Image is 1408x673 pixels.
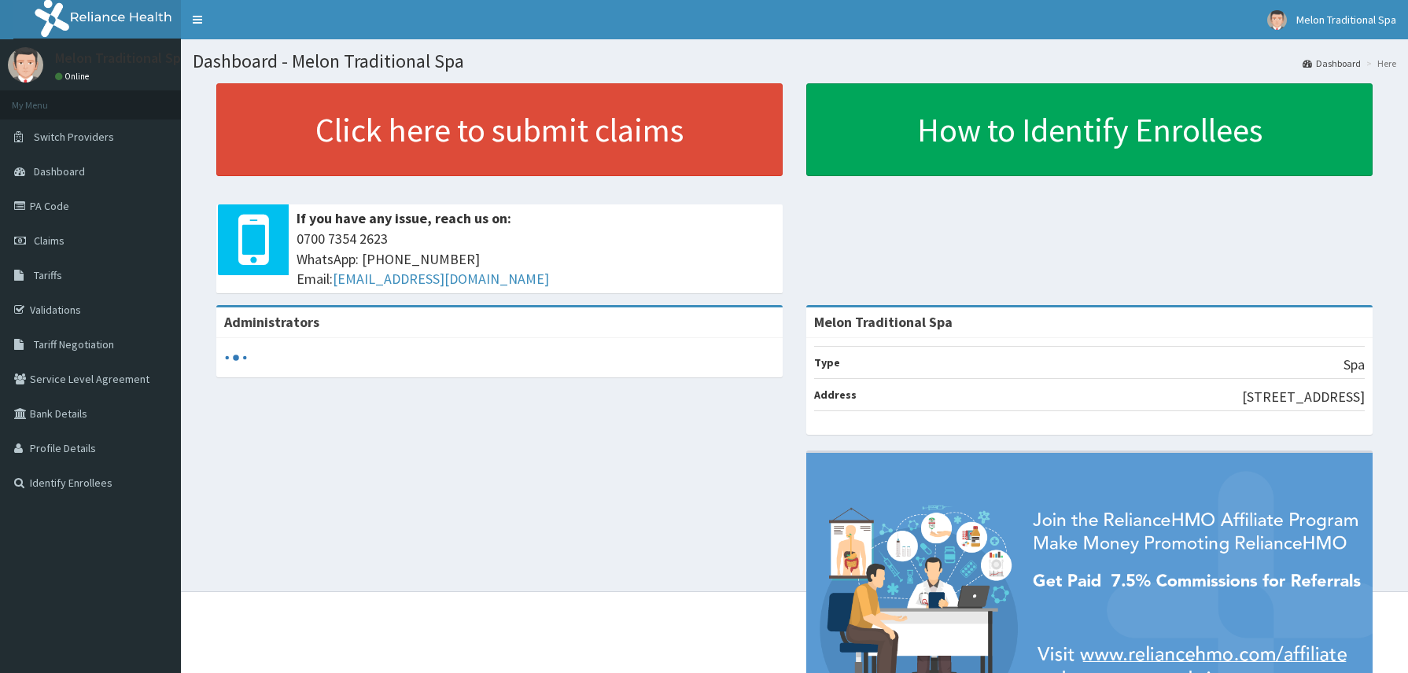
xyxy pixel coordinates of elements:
p: Spa [1343,355,1365,375]
span: Dashboard [34,164,85,178]
b: Type [814,355,840,370]
li: Here [1362,57,1396,70]
img: User Image [1267,10,1287,30]
span: Melon Traditional Spa [1296,13,1396,27]
strong: Melon Traditional Spa [814,313,953,331]
img: User Image [8,47,43,83]
a: Online [55,71,93,82]
h1: Dashboard - Melon Traditional Spa [193,51,1396,72]
b: Address [814,388,857,402]
p: [STREET_ADDRESS] [1242,387,1365,407]
b: Administrators [224,313,319,331]
a: Click here to submit claims [216,83,783,176]
a: [EMAIL_ADDRESS][DOMAIN_NAME] [333,270,549,288]
span: Tariff Negotiation [34,337,114,351]
a: How to Identify Enrollees [806,83,1373,176]
p: Melon Traditional Spa [55,51,188,65]
b: If you have any issue, reach us on: [297,209,511,227]
span: Claims [34,234,65,248]
svg: audio-loading [224,346,248,370]
span: 0700 7354 2623 WhatsApp: [PHONE_NUMBER] Email: [297,229,775,289]
a: Dashboard [1303,57,1361,70]
span: Tariffs [34,268,62,282]
span: Switch Providers [34,130,114,144]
